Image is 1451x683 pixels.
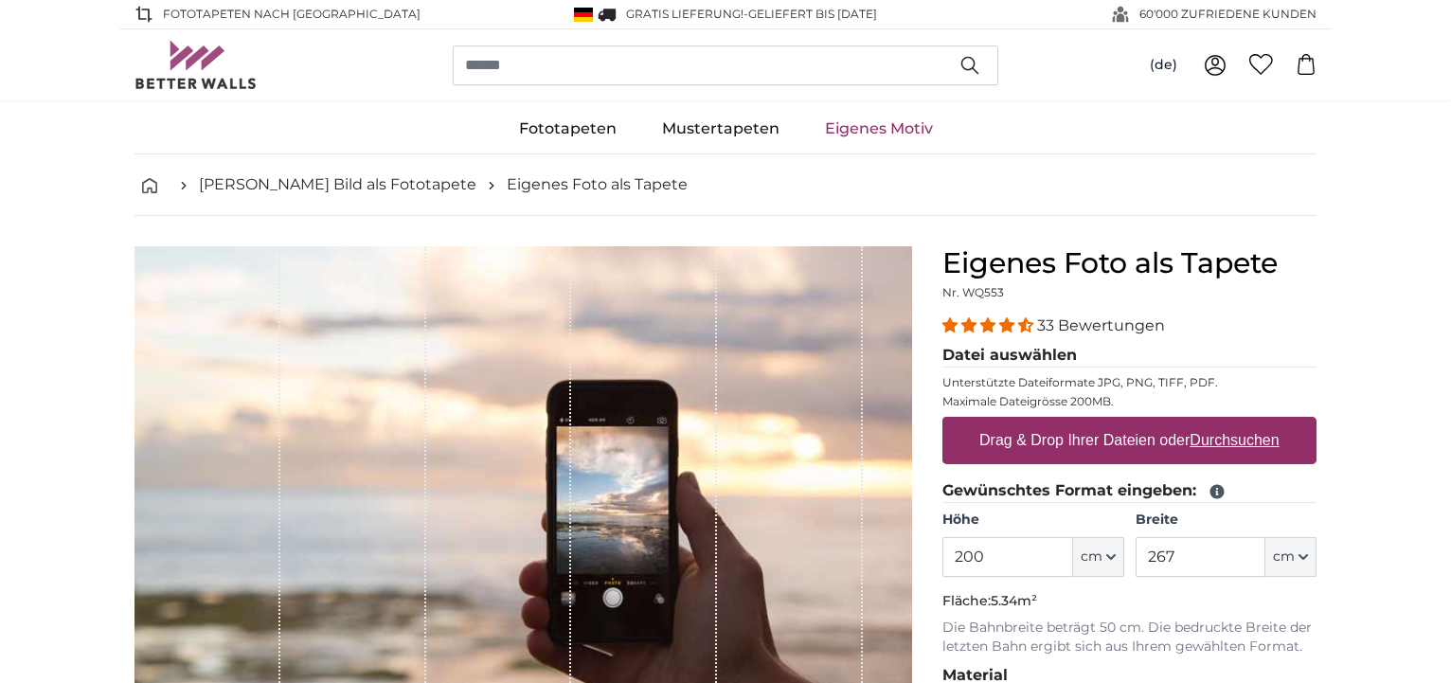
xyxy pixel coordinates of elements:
legend: Datei auswählen [942,344,1317,368]
label: Drag & Drop Ihrer Dateien oder [972,422,1287,459]
span: 4.33 stars [942,316,1037,334]
a: Eigenes Foto als Tapete [507,173,688,196]
img: Betterwalls [134,41,258,89]
p: Die Bahnbreite beträgt 50 cm. Die bedruckte Breite der letzten Bahn ergibt sich aus Ihrem gewählt... [942,619,1317,656]
a: Mustertapeten [639,104,802,153]
span: Fototapeten nach [GEOGRAPHIC_DATA] [163,6,421,23]
legend: Gewünschtes Format eingeben: [942,479,1317,503]
span: cm [1081,548,1102,566]
nav: breadcrumbs [134,154,1317,216]
button: cm [1265,537,1317,577]
img: Deutschland [574,8,593,22]
span: Nr. WQ553 [942,285,1004,299]
span: Geliefert bis [DATE] [748,7,877,21]
button: (de) [1135,48,1192,82]
a: Fototapeten [496,104,639,153]
label: Höhe [942,511,1123,530]
button: cm [1073,537,1124,577]
span: 60'000 ZUFRIEDENE KUNDEN [1139,6,1317,23]
u: Durchsuchen [1191,432,1280,448]
span: cm [1273,548,1295,566]
span: GRATIS Lieferung! [626,7,743,21]
a: Eigenes Motiv [802,104,956,153]
p: Maximale Dateigrösse 200MB. [942,394,1317,409]
a: [PERSON_NAME] Bild als Fototapete [199,173,476,196]
span: - [743,7,877,21]
p: Fläche: [942,592,1317,611]
h1: Eigenes Foto als Tapete [942,246,1317,280]
span: 5.34m² [991,592,1037,609]
label: Breite [1136,511,1317,530]
p: Unterstützte Dateiformate JPG, PNG, TIFF, PDF. [942,375,1317,390]
span: 33 Bewertungen [1037,316,1165,334]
